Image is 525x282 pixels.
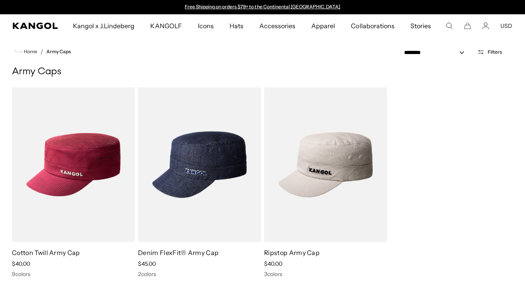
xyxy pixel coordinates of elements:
[303,14,343,37] a: Apparel
[311,14,335,37] span: Apparel
[351,14,394,37] span: Collaborations
[488,49,502,55] span: Filters
[15,48,37,55] a: Home
[264,270,387,278] div: 3 colors
[259,14,295,37] span: Accessories
[138,270,261,278] div: 2 colors
[138,249,218,257] a: Denim FlexFit® Army Cap
[222,14,251,37] a: Hats
[12,249,80,257] a: Cotton Twill Army Cap
[46,49,71,54] a: Army Caps
[251,14,303,37] a: Accessories
[37,47,43,56] li: /
[446,22,453,29] summary: Search here
[264,249,320,257] a: Ripstop Army Cap
[198,14,214,37] span: Icons
[13,23,58,29] a: Kangol
[343,14,402,37] a: Collaborations
[185,4,341,10] a: Free Shipping on orders $79+ to the Continental [GEOGRAPHIC_DATA]
[65,14,143,37] a: Kangol x J.Lindeberg
[138,87,261,242] img: Denim FlexFit® Army Cap
[402,14,439,37] a: Stories
[138,260,156,267] span: $45.00
[12,87,135,242] img: Cotton Twill Army Cap
[482,22,489,29] a: Account
[181,4,344,10] slideshow-component: Announcement bar
[12,260,30,267] span: $40.00
[73,14,135,37] span: Kangol x J.Lindeberg
[12,270,135,278] div: 9 colors
[12,66,513,78] h1: Army Caps
[464,22,471,29] button: Cart
[22,49,37,54] span: Home
[142,14,190,37] a: KANGOLF
[264,260,282,267] span: $40.00
[150,14,182,37] span: KANGOLF
[472,48,507,56] button: Open filters
[264,87,387,242] img: Ripstop Army Cap
[190,14,222,37] a: Icons
[401,48,472,57] select: Sort by: Featured
[500,22,512,29] button: USD
[230,14,243,37] span: Hats
[181,4,344,10] div: Announcement
[410,14,431,37] span: Stories
[181,4,344,10] div: 1 of 2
